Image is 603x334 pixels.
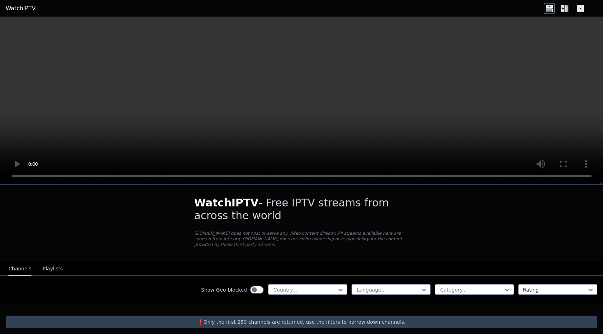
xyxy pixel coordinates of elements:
[194,197,259,209] span: WatchIPTV
[194,230,409,247] p: [DOMAIN_NAME] does not host or serve any video content directly. All streams available here are s...
[8,318,595,326] p: ❗️Only the first 250 channels are returned, use the filters to narrow down channels.
[43,262,63,276] button: Playlists
[6,4,36,13] a: WatchIPTV
[201,286,247,293] label: Show Geo-blocked
[224,236,240,241] a: iptv-org
[8,262,31,276] button: Channels
[194,197,409,222] h1: - Free IPTV streams from across the world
